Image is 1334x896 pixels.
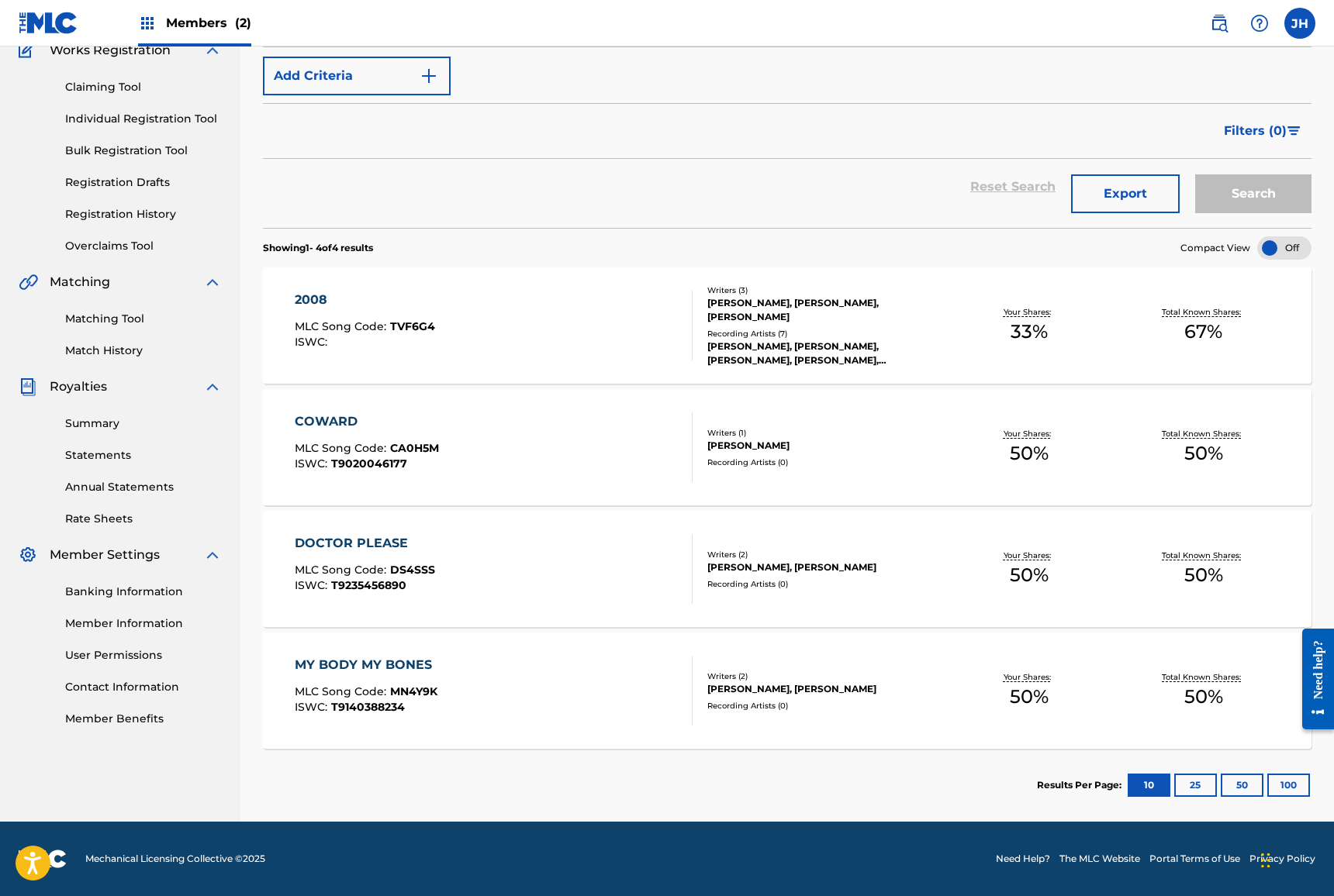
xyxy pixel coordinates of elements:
[1210,14,1229,33] img: search
[707,284,942,296] div: Writers ( 3 )
[65,679,222,695] a: Contact Information
[1244,8,1275,39] div: Help
[65,238,222,254] a: Overclaims Tool
[85,852,265,866] span: Mechanical Licensing Collective © 2025
[235,16,251,30] span: (2)
[1184,439,1223,467] span: 50 %
[295,335,331,349] span: ISWC :
[390,563,435,577] span: DS4SSS
[166,14,251,32] span: Members
[295,441,390,455] span: MLC Song Code :
[1224,122,1287,140] span: Filters ( 0 )
[295,319,390,333] span: MLC Song Code :
[331,700,405,714] span: T9140388234
[707,439,942,453] div: [PERSON_NAME]
[65,206,222,222] a: Registration History
[1249,852,1315,866] a: Privacy Policy
[1162,671,1245,683] p: Total Known Shares:
[707,549,942,560] div: Writers ( 2 )
[50,273,110,291] span: Matching
[1180,241,1250,255] span: Compact View
[19,377,37,396] img: Royalties
[65,174,222,191] a: Registration Drafts
[707,682,942,696] div: [PERSON_NAME], [PERSON_NAME]
[203,273,222,291] img: expand
[295,291,435,309] div: 2008
[65,143,222,159] a: Bulk Registration Tool
[331,578,406,592] span: T9235456890
[65,479,222,495] a: Annual Statements
[65,111,222,127] a: Individual Registration Tool
[295,578,331,592] span: ISWC :
[295,457,331,470] span: ISWC :
[50,41,171,60] span: Works Registration
[707,457,942,468] div: Recording Artists ( 0 )
[1162,550,1245,561] p: Total Known Shares:
[19,849,67,868] img: logo
[1128,774,1170,797] button: 10
[1204,8,1235,39] a: Public Search
[263,241,373,255] p: Showing 1 - 4 of 4 results
[1287,126,1301,136] img: filter
[390,684,437,698] span: MN4Y9K
[19,273,38,291] img: Matching
[1011,318,1048,346] span: 33 %
[50,546,160,564] span: Member Settings
[1010,683,1049,711] span: 50 %
[1037,778,1125,792] p: Results Per Page:
[295,656,440,674] div: MY BODY MY BONES
[203,546,222,564] img: expand
[19,12,78,34] img: MLC Logo
[65,447,222,464] a: Statements
[996,852,1050,866] a: Need Help?
[390,319,435,333] span: TVF6G4
[1004,306,1055,318] p: Your Shares:
[295,534,435,553] div: DOCTOR PLEASE
[1059,852,1140,866] a: The MLC Website
[19,41,39,60] img: Works Registration
[65,415,222,432] a: Summary
[1004,671,1055,683] p: Your Shares:
[65,615,222,632] a: Member Information
[1162,428,1245,439] p: Total Known Shares:
[263,57,451,95] button: Add Criteria
[1291,616,1334,741] iframe: Resource Center
[390,441,439,455] span: CA0H5M
[1250,14,1269,33] img: help
[1004,550,1055,561] p: Your Shares:
[1256,822,1334,896] iframe: Chat Widget
[263,389,1312,505] a: COWARDMLC Song Code:CA0H5MISWC:T9020046177Writers (1)[PERSON_NAME]Recording Artists (0)Your Share...
[1162,306,1245,318] p: Total Known Shares:
[1184,561,1223,589] span: 50 %
[203,41,222,60] img: expand
[295,700,331,714] span: ISWC :
[1071,174,1180,213] button: Export
[65,711,222,727] a: Member Benefits
[1184,318,1222,346] span: 67 %
[420,67,438,85] img: 9d2ae6d4665cec9f34b9.svg
[1284,8,1315,39] div: User Menu
[65,79,222,95] a: Claiming Tool
[707,578,942,590] div: Recording Artists ( 0 )
[707,339,942,367] div: [PERSON_NAME], [PERSON_NAME], [PERSON_NAME], [PERSON_NAME], [PERSON_NAME]
[1149,852,1240,866] a: Portal Terms of Use
[295,412,439,431] div: COWARD
[138,14,157,33] img: Top Rightsholders
[707,427,942,439] div: Writers ( 1 )
[1267,774,1310,797] button: 100
[65,311,222,327] a: Matching Tool
[203,377,222,396] img: expand
[1215,112,1312,150] button: Filters (0)
[263,632,1312,749] a: MY BODY MY BONESMLC Song Code:MN4Y9KISWC:T9140388234Writers (2)[PERSON_NAME], [PERSON_NAME]Record...
[1221,774,1263,797] button: 50
[65,511,222,527] a: Rate Sheets
[263,267,1312,384] a: 2008MLC Song Code:TVF6G4ISWC:Writers (3)[PERSON_NAME], [PERSON_NAME], [PERSON_NAME]Recording Arti...
[331,457,407,470] span: T9020046177
[707,560,942,574] div: [PERSON_NAME], [PERSON_NAME]
[1004,428,1055,439] p: Your Shares:
[295,563,390,577] span: MLC Song Code :
[50,377,107,396] span: Royalties
[295,684,390,698] span: MLC Song Code :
